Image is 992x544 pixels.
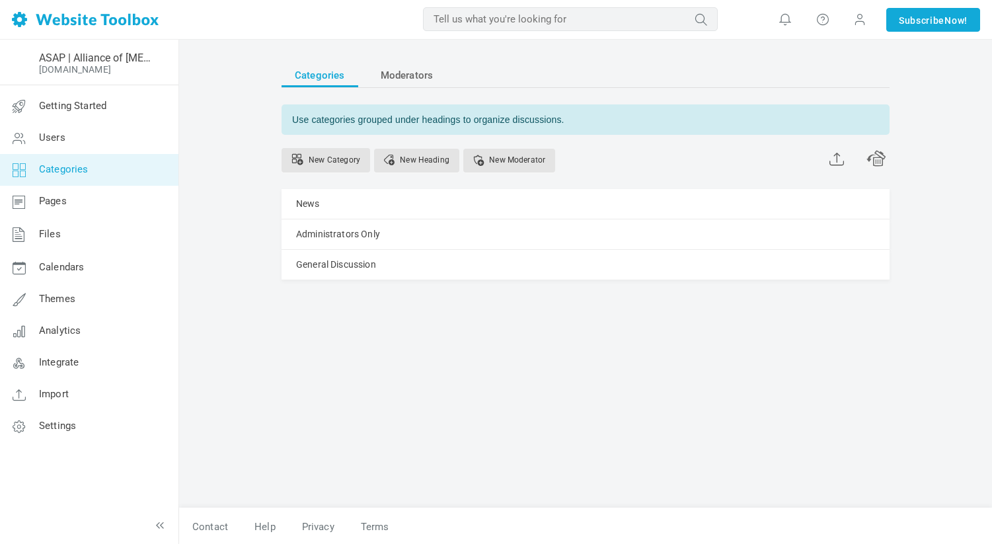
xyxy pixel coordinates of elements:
a: Moderators [367,63,447,87]
span: Categories [295,63,345,87]
img: pfavico.ico [9,52,30,73]
a: Use multiple categories to organize discussions [282,148,370,173]
span: Themes [39,293,75,305]
span: Settings [39,420,76,432]
a: Administrators Only [296,226,380,243]
div: Use categories grouped under headings to organize discussions. [282,104,890,135]
a: Contact [179,516,241,539]
span: Moderators [381,63,434,87]
a: General Discussion [296,256,376,273]
a: Categories [282,63,358,87]
span: Users [39,132,65,143]
a: Privacy [289,516,348,539]
span: Analytics [39,325,81,336]
span: Now! [944,13,968,28]
a: New Heading [374,149,459,173]
span: Import [39,388,69,400]
input: Tell us what you're looking for [423,7,718,31]
span: Files [39,228,61,240]
a: Help [241,516,289,539]
a: News [296,196,320,212]
span: Calendars [39,261,84,273]
span: Integrate [39,356,79,368]
a: SubscribeNow! [886,8,980,32]
span: Categories [39,163,89,175]
span: Getting Started [39,100,106,112]
a: ASAP | Alliance of [MEDICAL_DATA] Partners [39,52,154,64]
a: Assigning a user as a moderator for a category gives them permission to help oversee the content [463,149,555,173]
a: [DOMAIN_NAME] [39,64,111,75]
span: Pages [39,195,67,207]
a: Terms [348,516,389,539]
